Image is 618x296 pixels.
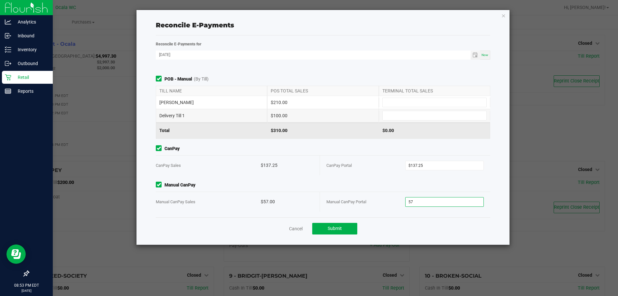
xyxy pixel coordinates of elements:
p: Reports [11,87,50,95]
div: TILL NAME [156,86,267,96]
span: Manual CanPay Sales [156,199,195,204]
div: [PERSON_NAME] [156,96,267,109]
inline-svg: Inbound [5,33,11,39]
div: $100.00 [267,109,379,122]
div: Total [156,122,267,138]
span: CanPay Sales [156,163,181,168]
button: Submit [312,223,357,234]
p: Retail [11,73,50,81]
inline-svg: Retail [5,74,11,81]
span: Submit [328,226,342,231]
iframe: Resource center [6,244,26,264]
div: $310.00 [267,122,379,138]
p: Inbound [11,32,50,40]
span: (By Till) [194,76,209,82]
a: Cancel [289,225,303,232]
strong: Reconcile E-Payments for [156,42,201,46]
strong: Manual CanPay [164,182,195,188]
inline-svg: Inventory [5,46,11,53]
div: $57.00 [261,192,313,212]
div: $137.25 [261,156,313,175]
div: $0.00 [379,122,490,138]
span: Now [482,53,488,57]
p: Inventory [11,46,50,53]
div: Delivery Till 1 [156,109,267,122]
inline-svg: Analytics [5,19,11,25]
p: Outbound [11,60,50,67]
div: TERMINAL TOTAL SALES [379,86,490,96]
div: $210.00 [267,96,379,109]
div: POS TOTAL SALES [267,86,379,96]
inline-svg: Outbound [5,60,11,67]
div: Reconcile E-Payments [156,20,490,30]
span: CanPay Portal [326,163,352,168]
span: Toggle calendar [471,51,480,60]
strong: POB - Manual [164,76,192,82]
span: Manual CanPay Portal [326,199,366,204]
inline-svg: Reports [5,88,11,94]
p: Analytics [11,18,50,26]
form-toggle: Include in reconciliation [156,76,164,82]
strong: CanPay [164,145,180,152]
form-toggle: Include in reconciliation [156,145,164,152]
p: [DATE] [3,288,50,293]
input: Date [156,51,471,59]
p: 08:53 PM EDT [3,282,50,288]
form-toggle: Include in reconciliation [156,182,164,188]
